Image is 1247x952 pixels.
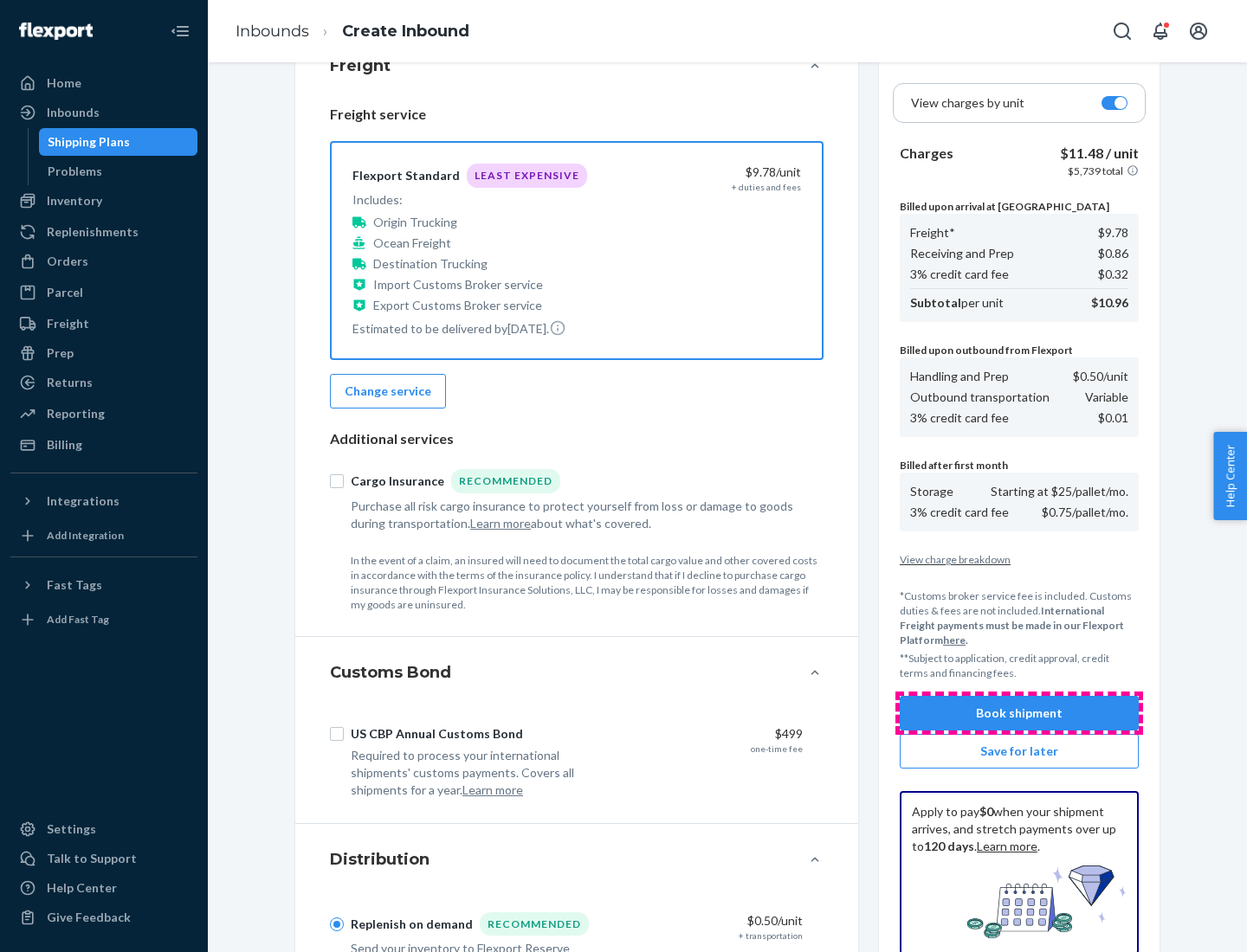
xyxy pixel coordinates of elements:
p: Storage [910,483,953,500]
button: Give Feedback [10,904,197,931]
p: Outbound transportation [910,389,1050,406]
p: Receiving and Prep [910,245,1014,262]
input: US CBP Annual Customs Bond [330,727,344,741]
button: Learn more [462,782,523,799]
p: $0.75/pallet/mo. [1042,504,1128,521]
div: Prep [47,344,74,362]
p: View charges by unit [911,94,1024,112]
button: Integrations [10,487,197,515]
h4: Freight [330,55,391,77]
p: 3% credit card fee [910,266,1009,283]
a: Reporting [10,400,197,428]
p: $0.86 [1098,245,1128,262]
div: Freight [47,315,89,332]
p: Apply to pay when your shipment arrives, and stretch payments over up to . . [912,803,1127,855]
p: Variable [1085,389,1128,406]
p: In the event of a claim, an insured will need to document the total cargo value and other covered... [351,553,824,613]
p: Destination Trucking [373,255,488,273]
div: Give Feedback [47,909,131,926]
img: Flexport logo [19,23,93,40]
button: Help Center [1213,432,1247,520]
p: Billed after first month [900,458,1139,473]
div: Recommended [480,912,589,936]
a: Settings [10,815,197,843]
p: Import Customs Broker service [373,276,543,293]
a: Learn more [977,839,1037,853]
p: *Customs broker service fee is included. Customs duties & fees are not included. [900,589,1139,648]
b: $0 [979,804,993,819]
div: Cargo Insurance [351,473,444,490]
button: Book shipment [900,696,1139,730]
b: Charges [900,145,953,161]
p: Billed upon outbound from Flexport [900,343,1139,357]
p: $0.01 [1098,409,1128,427]
a: Parcel [10,279,197,306]
a: Home [10,69,197,97]
p: **Subject to application, credit approval, credit terms and financing fees. [900,651,1139,680]
div: Returns [47,374,93,391]
p: $0.32 [1098,266,1128,283]
div: Add Integration [47,528,124,543]
p: $11.48 / unit [1060,144,1139,164]
button: Save for later [900,734,1139,769]
p: Additional services [330,429,824,449]
h4: Customs Bond [330,661,451,684]
div: Replenish on demand [351,916,473,933]
p: Starting at $25/pallet/mo. [991,483,1128,500]
div: + duties and fees [732,181,801,193]
a: Freight [10,310,197,338]
p: per unit [910,294,1004,312]
div: Recommended [451,469,560,492]
p: 3% credit card fee [910,504,1009,521]
a: Create Inbound [342,22,469,41]
p: $9.78 [1098,224,1128,241]
a: Talk to Support [10,845,197,872]
a: Inbounds [236,22,309,41]
button: Open notifications [1143,14,1178,48]
input: Cargo InsuranceRecommended [330,474,344,488]
p: Origin Trucking [373,214,457,231]
b: Subtotal [910,295,961,310]
button: Change service [330,374,446,408]
p: 3% credit card fee [910,409,1009,427]
div: Reporting [47,405,105,422]
p: Estimated to be delivered by [DATE] . [352,319,587,338]
a: Help Center [10,874,197,902]
a: Shipping Plans [39,128,198,156]
div: Flexport Standard [352,167,460,184]
p: $0.50 /unit [1073,368,1128,385]
div: Talk to Support [47,850,137,867]
div: Problems [48,163,102,180]
button: Open Search Box [1105,14,1140,48]
a: here [943,634,966,646]
div: Required to process your international shipments' customs payments. Covers all shipments for a year. [351,747,609,799]
a: Prep [10,339,197,367]
p: Includes: [352,191,587,209]
p: Handling and Prep [910,368,1009,385]
div: Integrations [47,492,120,510]
h4: Distribution [330,848,430,871]
p: $5,739 total [1068,164,1123,178]
button: Fast Tags [10,571,197,599]
input: Replenish on demandRecommended [330,917,344,931]
a: Add Integration [10,522,197,550]
div: Purchase all risk cargo insurance to protect yourself from loss or damage to goods during transpo... [351,498,803,532]
div: Home [47,74,81,92]
b: International Freight payments must be made in our Flexport Platform . [900,604,1124,646]
div: Shipping Plans [48,133,130,151]
button: Learn more [470,515,531,532]
a: Inbounds [10,99,197,126]
p: Ocean Freight [373,235,451,252]
div: Fast Tags [47,576,102,594]
div: Help Center [47,879,117,897]
div: $499 [623,725,803,743]
div: one-time fee [751,743,803,755]
div: Settings [47,820,96,838]
div: Orders [47,253,88,270]
div: Add Fast Tag [47,612,109,627]
p: Export Customs Broker service [373,297,542,314]
div: Inventory [47,192,102,209]
p: Freight service [330,105,824,125]
a: Returns [10,369,197,396]
div: Replenishments [47,223,139,241]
